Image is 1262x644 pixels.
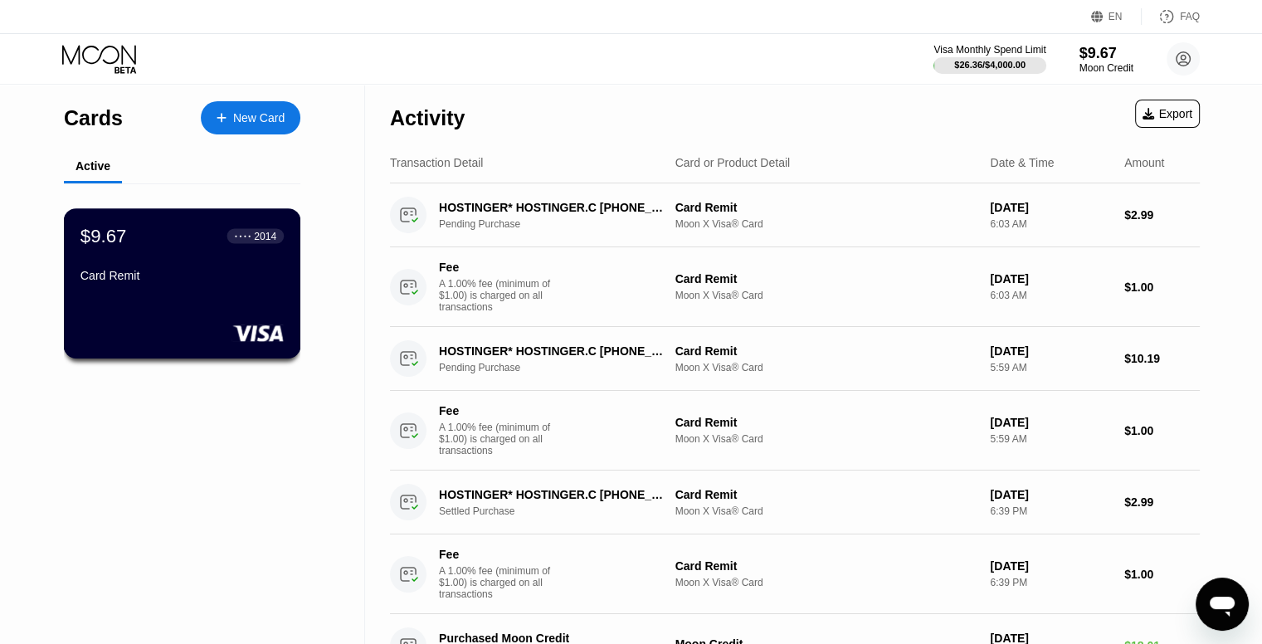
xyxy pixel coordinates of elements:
div: ● ● ● ● [235,233,251,238]
div: Moon X Visa® Card [675,218,977,230]
div: HOSTINGER* HOSTINGER.C [PHONE_NUMBER] CY [439,201,666,214]
div: $26.36 / $4,000.00 [954,60,1026,70]
div: Activity [390,106,465,130]
div: HOSTINGER* HOSTINGER.C [PHONE_NUMBER] CYPending PurchaseCard RemitMoon X Visa® Card[DATE]6:03 AM$... [390,183,1200,247]
div: Export [1143,107,1192,120]
div: 5:59 AM [990,433,1111,445]
div: 6:39 PM [990,577,1111,588]
div: $1.00 [1124,568,1200,581]
div: FAQ [1180,11,1200,22]
div: Moon Credit [1079,62,1133,74]
div: [DATE] [990,559,1111,573]
div: [DATE] [990,344,1111,358]
div: EN [1091,8,1142,25]
div: Card Remit [675,488,977,501]
div: Fee [439,404,555,417]
div: Date & Time [990,156,1054,169]
div: Moon X Visa® Card [675,433,977,445]
div: 6:03 AM [990,290,1111,301]
div: HOSTINGER* HOSTINGER.C [PHONE_NUMBER] CY [439,488,666,501]
div: A 1.00% fee (minimum of $1.00) is charged on all transactions [439,278,563,313]
div: $9.67● ● ● ●2014Card Remit [65,209,300,358]
div: FeeA 1.00% fee (minimum of $1.00) is charged on all transactionsCard RemitMoon X Visa® Card[DATE]... [390,391,1200,471]
div: [DATE] [990,416,1111,429]
div: 6:39 PM [990,505,1111,517]
div: HOSTINGER* HOSTINGER.C [PHONE_NUMBER] CYPending PurchaseCard RemitMoon X Visa® Card[DATE]5:59 AM$... [390,327,1200,391]
div: 6:03 AM [990,218,1111,230]
div: [DATE] [990,272,1111,285]
div: $9.67 [80,225,127,246]
div: Card Remit [675,201,977,214]
div: FAQ [1142,8,1200,25]
div: Fee [439,548,555,561]
div: Moon X Visa® Card [675,505,977,517]
div: [DATE] [990,488,1111,501]
div: $9.67Moon Credit [1079,45,1133,74]
div: Card Remit [675,416,977,429]
div: Card Remit [80,269,284,282]
div: FeeA 1.00% fee (minimum of $1.00) is charged on all transactionsCard RemitMoon X Visa® Card[DATE]... [390,534,1200,614]
div: A 1.00% fee (minimum of $1.00) is charged on all transactions [439,422,563,456]
div: Fee [439,261,555,274]
div: 2014 [254,230,276,242]
div: Pending Purchase [439,218,684,230]
div: 5:59 AM [990,362,1111,373]
div: Cards [64,106,123,130]
div: Moon X Visa® Card [675,577,977,588]
div: Active [76,159,110,173]
div: Export [1135,100,1200,128]
div: $1.00 [1124,424,1200,437]
div: Card Remit [675,344,977,358]
div: Visa Monthly Spend Limit$26.36/$4,000.00 [933,44,1045,74]
div: Pending Purchase [439,362,684,373]
div: HOSTINGER* HOSTINGER.C [PHONE_NUMBER] CY [439,344,666,358]
div: New Card [201,101,300,134]
div: $9.67 [1079,45,1133,62]
div: EN [1109,11,1123,22]
div: FeeA 1.00% fee (minimum of $1.00) is charged on all transactionsCard RemitMoon X Visa® Card[DATE]... [390,247,1200,327]
div: Transaction Detail [390,156,483,169]
div: $2.99 [1124,208,1200,222]
div: Visa Monthly Spend Limit [933,44,1045,56]
div: Moon X Visa® Card [675,290,977,301]
div: [DATE] [990,201,1111,214]
div: New Card [233,111,285,125]
div: Card or Product Detail [675,156,791,169]
div: $1.00 [1124,281,1200,294]
div: Settled Purchase [439,505,684,517]
div: Card Remit [675,559,977,573]
div: HOSTINGER* HOSTINGER.C [PHONE_NUMBER] CYSettled PurchaseCard RemitMoon X Visa® Card[DATE]6:39 PM$... [390,471,1200,534]
div: Card Remit [675,272,977,285]
div: A 1.00% fee (minimum of $1.00) is charged on all transactions [439,565,563,600]
iframe: Button to launch messaging window, conversation in progress [1196,578,1249,631]
div: Moon X Visa® Card [675,362,977,373]
div: $2.99 [1124,495,1200,509]
div: $10.19 [1124,352,1200,365]
div: Amount [1124,156,1164,169]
